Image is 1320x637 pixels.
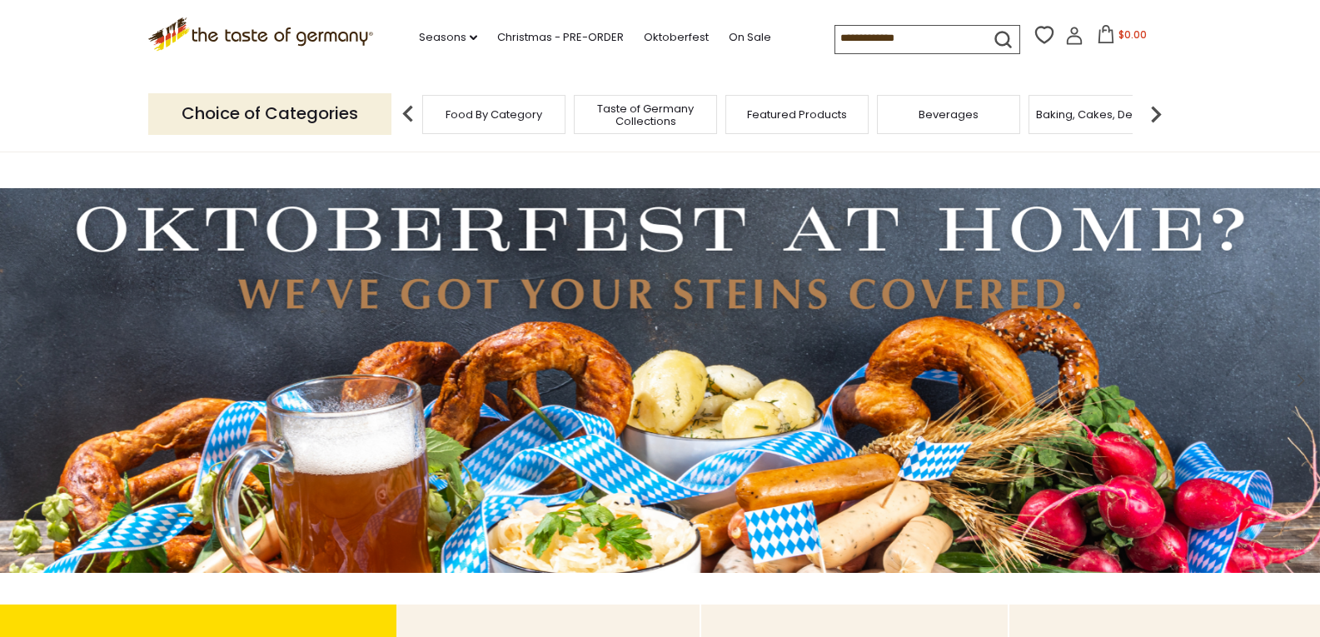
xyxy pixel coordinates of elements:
[1139,97,1173,131] img: next arrow
[747,108,847,121] a: Featured Products
[148,93,391,134] p: Choice of Categories
[729,28,771,47] a: On Sale
[446,108,542,121] a: Food By Category
[419,28,477,47] a: Seasons
[1118,27,1147,42] span: $0.00
[1036,108,1165,121] a: Baking, Cakes, Desserts
[579,102,712,127] a: Taste of Germany Collections
[644,28,709,47] a: Oktoberfest
[1087,25,1158,50] button: $0.00
[497,28,624,47] a: Christmas - PRE-ORDER
[919,108,979,121] a: Beverages
[391,97,425,131] img: previous arrow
